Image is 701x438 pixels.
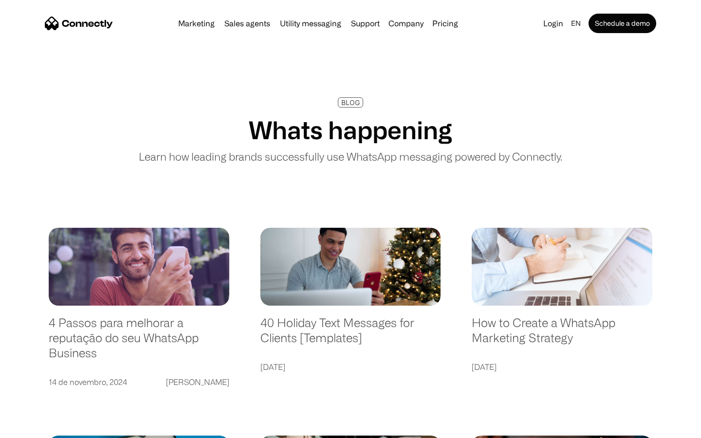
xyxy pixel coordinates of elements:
div: BLOG [341,99,360,106]
a: 40 Holiday Text Messages for Clients [Templates] [260,315,441,355]
aside: Language selected: English [10,421,58,435]
div: en [571,17,581,30]
div: 14 de novembro, 2024 [49,375,127,389]
div: [DATE] [260,360,285,374]
p: Learn how leading brands successfully use WhatsApp messaging powered by Connectly. [139,148,562,164]
div: [DATE] [472,360,497,374]
ul: Language list [19,421,58,435]
div: Company [388,17,424,30]
a: Sales agents [221,19,274,27]
a: Pricing [428,19,462,27]
a: Login [539,17,567,30]
a: Utility messaging [276,19,345,27]
div: [PERSON_NAME] [166,375,229,389]
a: Support [347,19,384,27]
a: Schedule a demo [589,14,656,33]
a: How to Create a WhatsApp Marketing Strategy [472,315,652,355]
a: 4 Passos para melhorar a reputação do seu WhatsApp Business [49,315,229,370]
a: Marketing [174,19,219,27]
h1: Whats happening [249,115,452,145]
